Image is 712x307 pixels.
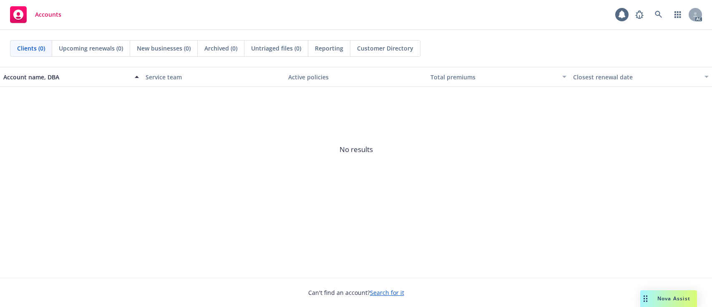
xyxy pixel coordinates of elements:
a: Switch app [669,6,686,23]
span: Customer Directory [357,44,413,53]
a: Search [650,6,667,23]
span: New businesses (0) [137,44,191,53]
div: Total premiums [430,73,557,81]
button: Closest renewal date [570,67,712,87]
div: Account name, DBA [3,73,130,81]
a: Accounts [7,3,65,26]
span: Can't find an account? [308,288,404,297]
div: Closest renewal date [573,73,699,81]
a: Search for it [370,289,404,297]
span: Untriaged files (0) [251,44,301,53]
button: Total premiums [427,67,569,87]
span: Nova Assist [657,295,690,302]
a: Report a Bug [631,6,648,23]
div: Service team [146,73,281,81]
span: Upcoming renewals (0) [59,44,123,53]
button: Active policies [285,67,427,87]
span: Accounts [35,11,61,18]
button: Nova Assist [640,290,697,307]
div: Active policies [288,73,424,81]
button: Service team [142,67,284,87]
span: Archived (0) [204,44,237,53]
span: Clients (0) [17,44,45,53]
div: Drag to move [640,290,651,307]
span: Reporting [315,44,343,53]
